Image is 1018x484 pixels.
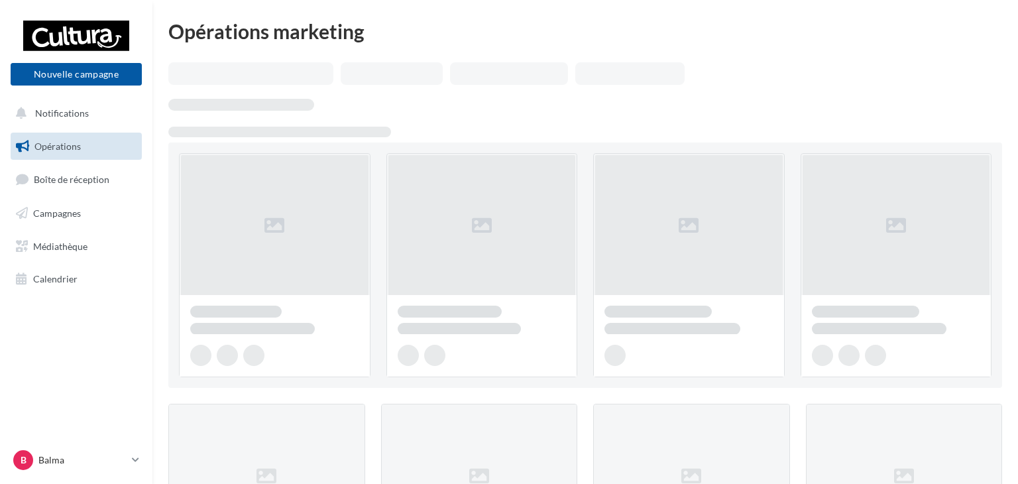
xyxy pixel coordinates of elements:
a: Médiathèque [8,233,144,261]
span: Opérations [34,141,81,152]
span: Notifications [35,107,89,119]
button: Notifications [8,99,139,127]
a: Boîte de réception [8,165,144,194]
button: Nouvelle campagne [11,63,142,86]
a: Opérations [8,133,144,160]
span: Médiathèque [33,240,87,251]
span: Campagnes [33,208,81,219]
div: Opérations marketing [168,21,1002,41]
a: Campagnes [8,200,144,227]
span: B [21,454,27,467]
a: Calendrier [8,265,144,293]
span: Boîte de réception [34,174,109,185]
span: Calendrier [33,273,78,284]
a: B Balma [11,448,142,473]
p: Balma [38,454,127,467]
